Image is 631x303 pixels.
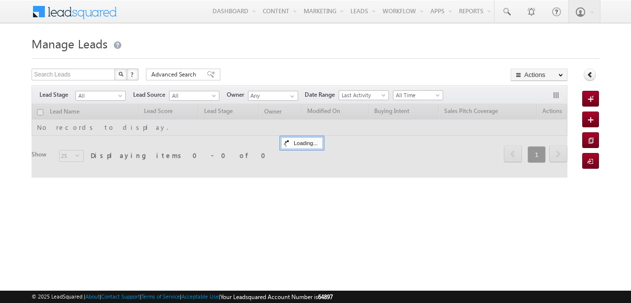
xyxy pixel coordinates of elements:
[101,293,140,300] a: Contact Support
[127,69,139,80] button: ?
[170,91,216,100] span: All
[75,91,126,101] a: All
[248,91,298,101] input: Type to Search
[118,72,123,76] img: Search
[305,90,339,99] span: Date Range
[181,293,219,300] a: Acceptable Use
[393,91,440,100] span: All Time
[511,69,567,81] button: Actions
[39,90,75,99] span: Lead Stage
[133,90,169,99] span: Lead Source
[151,70,199,79] span: Advanced Search
[131,70,135,78] span: ?
[393,90,443,100] a: All Time
[220,293,333,301] span: Your Leadsquared Account Number is
[169,91,219,101] a: All
[318,293,333,301] span: 64897
[32,292,333,302] span: © 2025 LeadSquared | | | | |
[281,137,323,149] div: Loading...
[141,293,180,300] a: Terms of Service
[285,91,297,101] a: Show All Items
[32,36,107,51] span: Manage Leads
[339,90,389,100] a: Last Activity
[85,293,100,300] a: About
[339,91,386,100] span: Last Activity
[227,90,248,99] span: Owner
[76,91,123,100] span: All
